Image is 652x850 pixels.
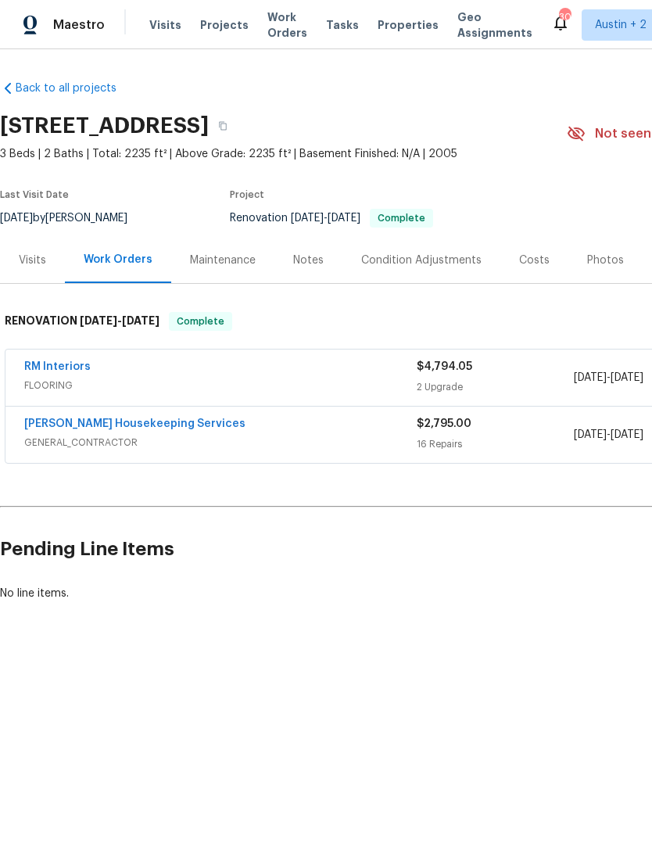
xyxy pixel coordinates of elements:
[559,9,570,25] div: 30
[611,372,643,383] span: [DATE]
[24,361,91,372] a: RM Interiors
[19,253,46,268] div: Visits
[371,213,432,223] span: Complete
[291,213,324,224] span: [DATE]
[190,253,256,268] div: Maintenance
[417,436,574,452] div: 16 Repairs
[587,253,624,268] div: Photos
[457,9,532,41] span: Geo Assignments
[80,315,117,326] span: [DATE]
[24,418,245,429] a: [PERSON_NAME] Housekeeping Services
[328,213,360,224] span: [DATE]
[574,427,643,443] span: -
[24,435,417,450] span: GENERAL_CONTRACTOR
[519,253,550,268] div: Costs
[417,361,472,372] span: $4,794.05
[361,253,482,268] div: Condition Adjustments
[574,429,607,440] span: [DATE]
[293,253,324,268] div: Notes
[84,252,152,267] div: Work Orders
[209,112,237,140] button: Copy Address
[378,17,439,33] span: Properties
[230,190,264,199] span: Project
[5,312,159,331] h6: RENOVATION
[417,418,471,429] span: $2,795.00
[267,9,307,41] span: Work Orders
[417,379,574,395] div: 2 Upgrade
[24,378,417,393] span: FLOORING
[53,17,105,33] span: Maestro
[326,20,359,30] span: Tasks
[595,17,647,33] span: Austin + 2
[291,213,360,224] span: -
[170,314,231,329] span: Complete
[611,429,643,440] span: [DATE]
[230,213,433,224] span: Renovation
[574,370,643,386] span: -
[200,17,249,33] span: Projects
[574,372,607,383] span: [DATE]
[122,315,159,326] span: [DATE]
[149,17,181,33] span: Visits
[80,315,159,326] span: -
